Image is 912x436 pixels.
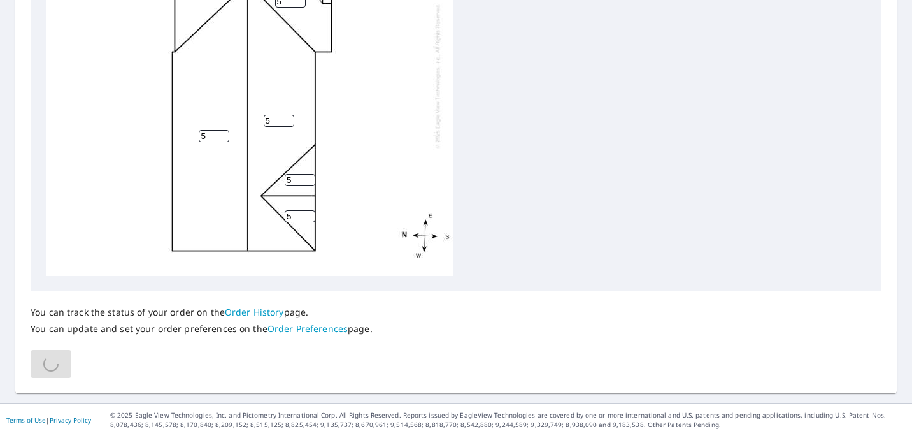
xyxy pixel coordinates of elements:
a: Terms of Use [6,416,46,425]
p: | [6,416,91,424]
a: Order History [225,306,284,318]
a: Order Preferences [267,323,348,335]
a: Privacy Policy [50,416,91,425]
p: © 2025 Eagle View Technologies, Inc. and Pictometry International Corp. All Rights Reserved. Repo... [110,411,906,430]
p: You can track the status of your order on the page. [31,307,373,318]
p: You can update and set your order preferences on the page. [31,323,373,335]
